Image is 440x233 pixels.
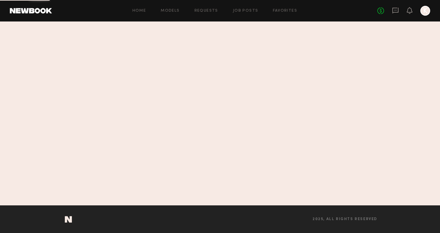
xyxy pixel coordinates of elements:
a: Favorites [273,9,297,13]
a: Models [161,9,179,13]
a: K [420,6,430,16]
span: 2025, all rights reserved [312,217,377,221]
a: Job Posts [233,9,258,13]
a: Requests [194,9,218,13]
a: Home [132,9,146,13]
